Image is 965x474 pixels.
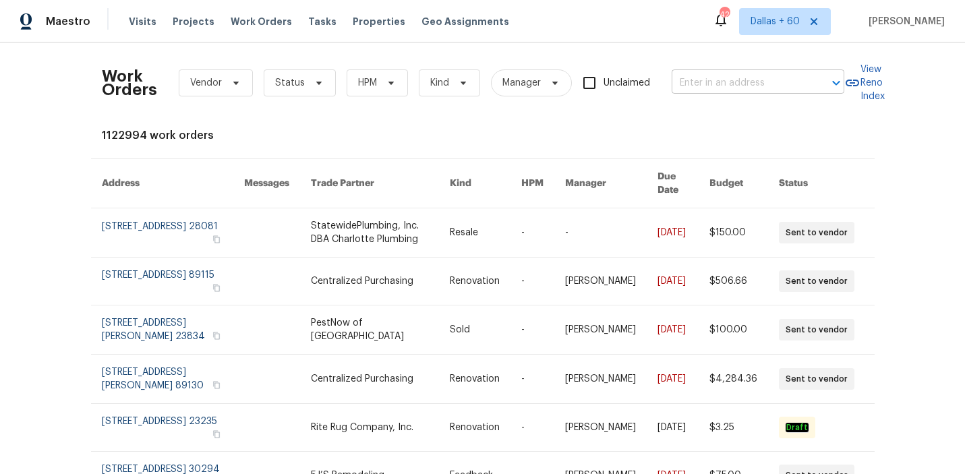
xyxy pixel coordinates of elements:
[300,305,439,355] td: PestNow of [GEOGRAPHIC_DATA]
[510,208,554,258] td: -
[91,159,233,208] th: Address
[358,76,377,90] span: HPM
[751,15,800,28] span: Dallas + 60
[720,8,729,22] div: 423
[129,15,156,28] span: Visits
[190,76,222,90] span: Vendor
[439,355,510,404] td: Renovation
[554,159,647,208] th: Manager
[231,15,292,28] span: Work Orders
[863,15,945,28] span: [PERSON_NAME]
[275,76,305,90] span: Status
[439,258,510,305] td: Renovation
[502,76,541,90] span: Manager
[210,379,223,391] button: Copy Address
[300,258,439,305] td: Centralized Purchasing
[554,404,647,452] td: [PERSON_NAME]
[827,73,846,92] button: Open
[510,305,554,355] td: -
[510,355,554,404] td: -
[300,208,439,258] td: StatewidePlumbing, Inc. DBA Charlotte Plumbing
[510,159,554,208] th: HPM
[46,15,90,28] span: Maestro
[430,76,449,90] span: Kind
[210,330,223,342] button: Copy Address
[604,76,650,90] span: Unclaimed
[300,404,439,452] td: Rite Rug Company, Inc.
[439,159,510,208] th: Kind
[672,73,807,94] input: Enter in an address
[210,282,223,294] button: Copy Address
[554,258,647,305] td: [PERSON_NAME]
[844,63,885,103] a: View Reno Index
[699,159,768,208] th: Budget
[768,159,874,208] th: Status
[554,208,647,258] td: -
[353,15,405,28] span: Properties
[210,233,223,245] button: Copy Address
[173,15,214,28] span: Projects
[510,258,554,305] td: -
[439,305,510,355] td: Sold
[554,355,647,404] td: [PERSON_NAME]
[102,69,157,96] h2: Work Orders
[439,404,510,452] td: Renovation
[102,129,864,142] div: 1122994 work orders
[439,208,510,258] td: Resale
[510,404,554,452] td: -
[421,15,509,28] span: Geo Assignments
[554,305,647,355] td: [PERSON_NAME]
[210,428,223,440] button: Copy Address
[300,159,439,208] th: Trade Partner
[308,17,337,26] span: Tasks
[300,355,439,404] td: Centralized Purchasing
[647,159,699,208] th: Due Date
[233,159,300,208] th: Messages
